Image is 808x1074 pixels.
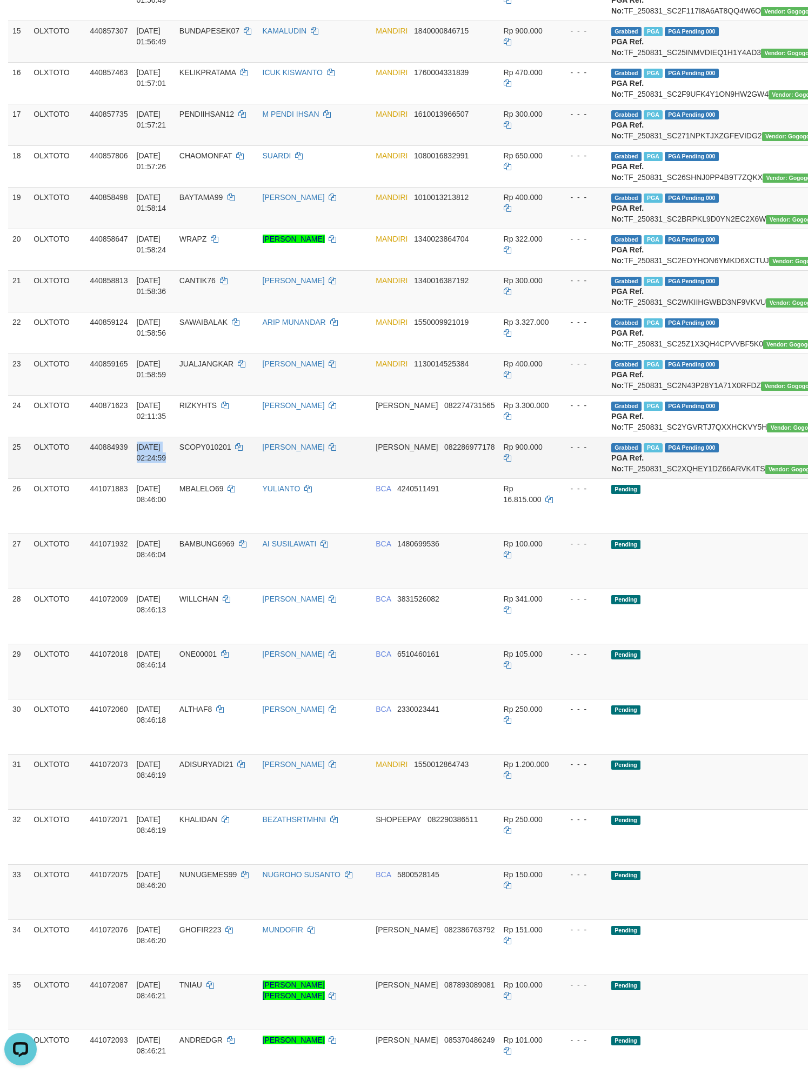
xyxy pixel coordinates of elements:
[665,318,719,328] span: PGA Pending
[504,359,543,368] span: Rp 400.000
[8,589,29,644] td: 28
[137,359,166,379] span: [DATE] 01:58:59
[29,229,85,270] td: OLXTOTO
[29,187,85,229] td: OLXTOTO
[644,152,663,161] span: Marked by aubmrizky
[397,595,439,603] span: Copy 3831526082 to clipboard
[263,26,307,35] a: KAMALUDIN
[179,760,233,769] span: ADISURYADI21
[665,194,719,203] span: PGA Pending
[263,484,301,493] a: YULIANTO
[665,360,719,369] span: PGA Pending
[29,312,85,353] td: OLXTOTO
[562,538,603,549] div: - - -
[611,650,640,659] span: Pending
[179,650,217,658] span: ONE00001
[90,193,128,202] span: 440858498
[504,151,543,160] span: Rp 650.000
[137,760,166,779] span: [DATE] 08:46:19
[414,359,469,368] span: Copy 1130014525384 to clipboard
[504,110,543,118] span: Rp 300.000
[179,705,212,713] span: ALTHAF8
[611,595,640,604] span: Pending
[644,69,663,78] span: Marked by aubmrizky
[137,68,166,88] span: [DATE] 01:57:01
[611,705,640,715] span: Pending
[8,104,29,145] td: 17
[263,705,325,713] a: [PERSON_NAME]
[90,539,128,548] span: 441071932
[665,277,719,286] span: PGA Pending
[376,705,391,713] span: BCA
[263,359,325,368] a: [PERSON_NAME]
[179,401,217,410] span: RIZKYHTS
[8,919,29,975] td: 34
[562,275,603,286] div: - - -
[179,276,216,285] span: CANTIK76
[90,705,128,713] span: 441072060
[376,980,438,989] span: [PERSON_NAME]
[644,443,663,452] span: Marked by aubibnu
[376,359,408,368] span: MANDIRI
[8,145,29,187] td: 18
[8,21,29,62] td: 15
[444,443,495,451] span: Copy 082286977178 to clipboard
[376,235,408,243] span: MANDIRI
[263,193,325,202] a: [PERSON_NAME]
[562,593,603,604] div: - - -
[90,68,128,77] span: 440857463
[665,443,719,452] span: PGA Pending
[444,925,495,934] span: Copy 082386763792 to clipboard
[90,318,128,326] span: 440859124
[611,121,644,140] b: PGA Ref. No:
[29,864,85,919] td: OLXTOTO
[611,69,642,78] span: Grabbed
[611,235,642,244] span: Grabbed
[504,595,543,603] span: Rp 341.000
[29,644,85,699] td: OLXTOTO
[376,1036,438,1044] span: [PERSON_NAME]
[504,705,543,713] span: Rp 250.000
[504,539,543,548] span: Rp 100.000
[8,187,29,229] td: 19
[8,395,29,437] td: 24
[29,589,85,644] td: OLXTOTO
[504,26,543,35] span: Rp 900.000
[611,443,642,452] span: Grabbed
[611,412,644,431] b: PGA Ref. No:
[611,453,644,473] b: PGA Ref. No:
[90,443,128,451] span: 440884939
[428,815,478,824] span: Copy 082290386511 to clipboard
[611,204,644,223] b: PGA Ref. No:
[376,539,391,548] span: BCA
[376,650,391,658] span: BCA
[397,539,439,548] span: Copy 1480699536 to clipboard
[376,870,391,879] span: BCA
[29,809,85,864] td: OLXTOTO
[179,193,223,202] span: BAYTAMA99
[8,312,29,353] td: 22
[29,919,85,975] td: OLXTOTO
[562,234,603,244] div: - - -
[644,402,663,411] span: Marked by aubibnu
[137,650,166,669] span: [DATE] 08:46:14
[263,980,325,1000] a: [PERSON_NAME] [PERSON_NAME]
[376,815,421,824] span: SHOPEEPAY
[376,110,408,118] span: MANDIRI
[137,595,166,614] span: [DATE] 08:46:13
[414,110,469,118] span: Copy 1610013966507 to clipboard
[504,68,543,77] span: Rp 470.000
[137,193,166,212] span: [DATE] 01:58:14
[665,402,719,411] span: PGA Pending
[644,277,663,286] span: Marked by aubmrizky
[504,235,543,243] span: Rp 322.000
[504,980,543,989] span: Rp 100.000
[179,539,235,548] span: BAMBUNG6969
[644,27,663,36] span: Marked by aubmrizky
[8,353,29,395] td: 23
[376,26,408,35] span: MANDIRI
[376,443,438,451] span: [PERSON_NAME]
[376,68,408,77] span: MANDIRI
[611,871,640,880] span: Pending
[90,870,128,879] span: 441072075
